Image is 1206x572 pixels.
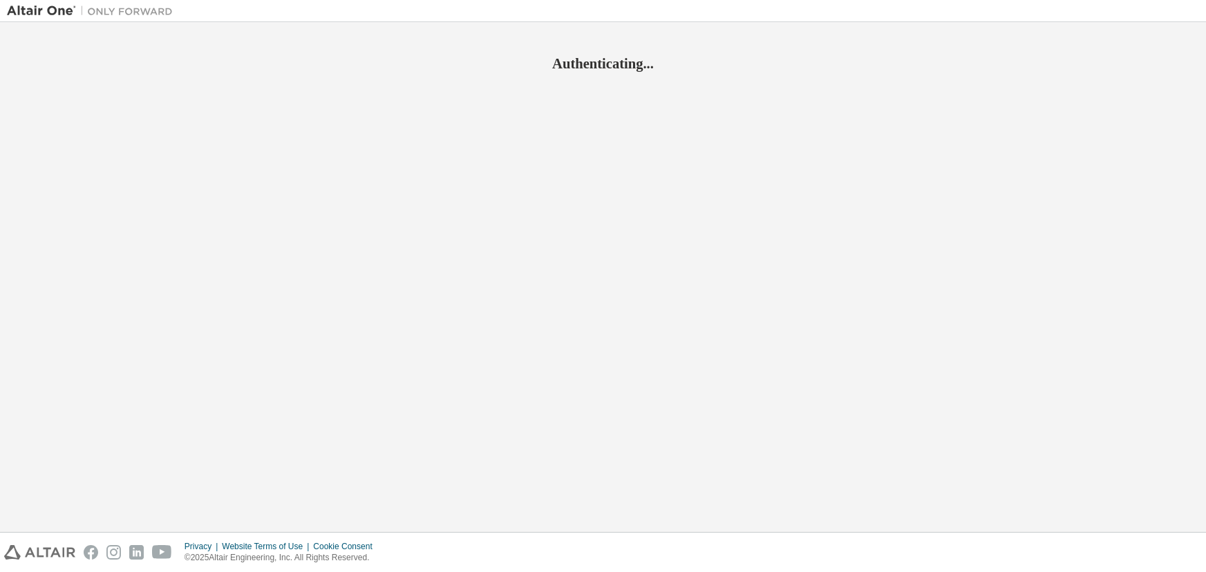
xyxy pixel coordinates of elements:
[7,4,180,18] img: Altair One
[4,545,75,560] img: altair_logo.svg
[185,541,222,552] div: Privacy
[313,541,380,552] div: Cookie Consent
[129,545,144,560] img: linkedin.svg
[152,545,172,560] img: youtube.svg
[106,545,121,560] img: instagram.svg
[222,541,313,552] div: Website Terms of Use
[7,55,1199,73] h2: Authenticating...
[185,552,381,564] p: © 2025 Altair Engineering, Inc. All Rights Reserved.
[84,545,98,560] img: facebook.svg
